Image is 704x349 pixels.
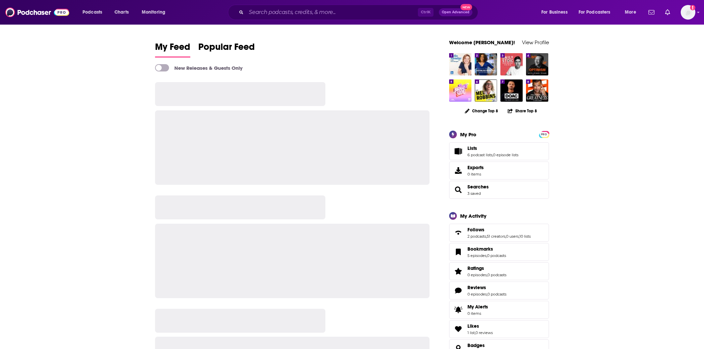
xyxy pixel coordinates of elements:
[662,7,673,18] a: Show notifications dropdown
[475,79,497,102] img: The Mel Robbins Podcast
[492,153,493,157] span: ,
[449,262,549,280] span: Ratings
[500,53,523,75] img: The Daily Stoic
[681,5,695,20] img: User Profile
[449,282,549,299] span: Reviews
[475,53,497,75] a: The Gutbliss Podcast
[460,213,486,219] div: My Activity
[83,8,102,17] span: Podcasts
[467,145,477,151] span: Lists
[467,330,475,335] a: 1 list
[461,107,502,115] button: Change Top 8
[506,234,519,239] a: 0 users
[467,265,484,271] span: Ratings
[505,234,506,239] span: ,
[467,342,485,348] span: Badges
[467,165,484,171] span: Exports
[451,228,465,237] a: Follows
[526,53,548,75] img: A Bit of Optimism
[681,5,695,20] button: Show profile menu
[155,64,243,71] a: New Releases & Guests Only
[460,4,472,10] span: New
[467,253,486,258] a: 5 episodes
[451,147,465,156] a: Lists
[246,7,418,18] input: Search podcasts, credits, & more...
[467,234,486,239] a: 2 podcasts
[449,162,549,179] a: Exports
[625,8,636,17] span: More
[467,323,493,329] a: Likes
[467,273,487,277] a: 0 episodes
[114,8,129,17] span: Charts
[449,320,549,338] span: Likes
[537,7,576,18] button: open menu
[449,79,471,102] img: The Bright Side: A Hello Sunshine Podcast
[620,7,644,18] button: open menu
[449,39,515,46] a: Welcome [PERSON_NAME]!
[467,246,493,252] span: Bookmarks
[467,323,479,329] span: Likes
[467,227,531,233] a: Follows
[467,153,492,157] a: 6 podcast lists
[467,342,488,348] a: Badges
[155,41,190,57] span: My Feed
[540,131,548,136] a: PRO
[137,7,174,18] button: open menu
[467,172,484,176] span: 0 items
[451,286,465,295] a: Reviews
[487,292,506,296] a: 0 podcasts
[467,285,506,291] a: Reviews
[486,234,487,239] span: ,
[646,7,657,18] a: Show notifications dropdown
[467,304,488,310] span: My Alerts
[526,79,548,102] img: The School of Greatness
[541,8,568,17] span: For Business
[467,184,489,190] a: Searches
[467,145,518,151] a: Lists
[486,253,487,258] span: ,
[439,8,472,16] button: Open AdvancedNew
[198,41,255,58] a: Popular Feed
[681,5,695,20] span: Logged in as hmill
[579,8,611,17] span: For Podcasters
[110,7,133,18] a: Charts
[467,285,486,291] span: Reviews
[467,191,481,196] a: 3 saved
[449,53,471,75] img: Hello Monday with Jessi Hempel
[500,79,523,102] img: The Diary Of A CEO with Steven Bartlett
[467,292,487,296] a: 0 episodes
[5,6,69,19] img: Podchaser - Follow, Share and Rate Podcasts
[442,11,469,14] span: Open Advanced
[475,330,493,335] a: 0 reviews
[451,305,465,314] span: My Alerts
[507,104,537,117] button: Share Top 8
[234,5,484,20] div: Search podcasts, credits, & more...
[198,41,255,57] span: Popular Feed
[522,39,549,46] a: View Profile
[449,224,549,242] span: Follows
[451,324,465,334] a: Likes
[467,227,484,233] span: Follows
[574,7,620,18] button: open menu
[487,253,506,258] a: 0 podcasts
[155,41,190,58] a: My Feed
[451,185,465,194] a: Searches
[690,5,695,10] svg: Add a profile image
[493,153,518,157] a: 0 episode lists
[451,166,465,175] span: Exports
[540,132,548,137] span: PRO
[460,131,476,138] div: My Pro
[467,246,506,252] a: Bookmarks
